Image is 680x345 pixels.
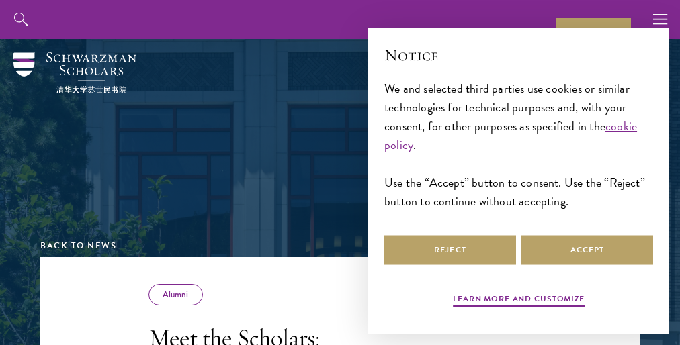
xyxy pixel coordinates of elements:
[453,293,585,309] button: Learn more and customize
[384,79,653,211] div: We and selected third parties use cookies or similar technologies for technical purposes and, wit...
[40,239,116,252] a: Back to News
[13,52,136,93] img: Schwarzman Scholars
[384,117,637,154] a: cookie policy
[163,288,189,301] a: Alumni
[521,235,653,265] button: Accept
[384,44,653,66] h2: Notice
[384,235,516,265] button: Reject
